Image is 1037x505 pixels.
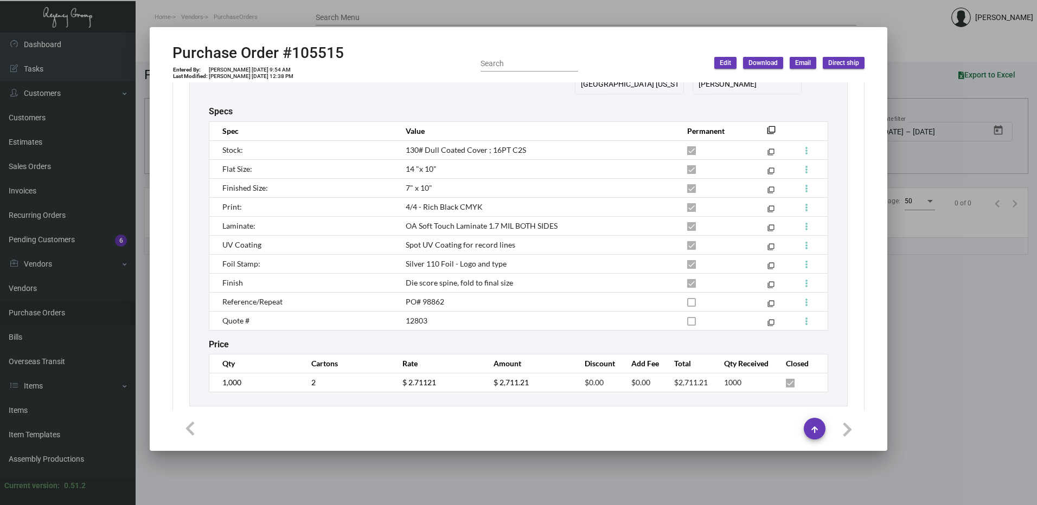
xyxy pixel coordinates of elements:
[208,73,294,80] td: [PERSON_NAME] [DATE] 12:38 PM
[767,129,776,138] mat-icon: filter_none
[406,297,444,306] span: PO# 98862
[222,202,242,211] span: Print:
[663,354,713,373] th: Total
[4,480,60,491] div: Current version:
[775,354,828,373] th: Closed
[676,121,751,140] th: Permanent
[767,264,774,271] mat-icon: filter_none
[714,57,737,69] button: Edit
[406,164,437,173] span: 14 "x 10"
[222,183,268,192] span: Finished Size:
[222,316,249,325] span: Quote #
[406,316,427,325] span: 12803
[172,73,208,80] td: Last Modified:
[767,189,774,196] mat-icon: filter_none
[767,283,774,290] mat-icon: filter_none
[795,59,811,68] span: Email
[674,378,708,387] span: $2,711.21
[209,121,395,140] th: Spec
[64,480,86,491] div: 0.51.2
[222,221,255,230] span: Laminate:
[392,354,483,373] th: Rate
[767,208,774,215] mat-icon: filter_none
[222,297,283,306] span: Reference/Repeat
[208,67,294,73] td: [PERSON_NAME] [DATE] 9:54 AM
[222,164,252,173] span: Flat Size:
[574,354,620,373] th: Discount
[724,378,741,387] span: 1000
[790,57,816,69] button: Email
[395,121,676,140] th: Value
[743,57,783,69] button: Download
[767,226,774,234] mat-icon: filter_none
[483,354,574,373] th: Amount
[406,183,432,192] span: 7" x 10"
[767,151,774,158] mat-icon: filter_none
[209,354,300,373] th: Qty
[406,202,483,211] span: 4/4 - Rich Black CMYK
[748,59,778,68] span: Download
[620,354,664,373] th: Add Fee
[406,259,507,268] span: Silver 110 Foil - Logo and type
[222,278,243,287] span: Finish
[406,145,526,154] span: 130# Dull Coated Cover ; 16PT C2S
[631,378,650,387] span: $0.00
[767,302,774,309] mat-icon: filter_none
[209,106,233,116] h2: Specs
[406,278,513,287] span: Die score spine, fold to final size
[767,321,774,328] mat-icon: filter_none
[209,339,229,349] h2: Price
[767,245,774,252] mat-icon: filter_none
[585,378,604,387] span: $0.00
[828,59,859,68] span: Direct ship
[406,221,558,230] span: OA Soft Touch Laminate 1.7 MIL BOTH SIDES
[222,145,243,154] span: Stock:
[406,240,515,249] span: Spot UV Coating for record lines
[222,259,260,268] span: Foil Stamp:
[713,354,775,373] th: Qty Received
[823,57,865,69] button: Direct ship
[172,67,208,73] td: Entered By:
[300,354,392,373] th: Cartons
[720,59,731,68] span: Edit
[222,240,261,249] span: UV Coating
[172,44,344,62] h2: Purchase Order #105515
[767,170,774,177] mat-icon: filter_none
